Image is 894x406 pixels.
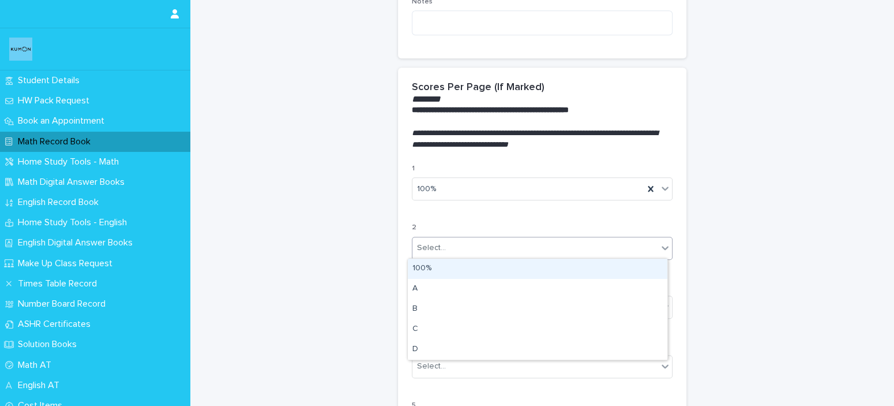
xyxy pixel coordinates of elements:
[13,136,100,147] p: Math Record Book
[13,319,100,330] p: ASHR Certificates
[13,177,134,188] p: Math Digital Answer Books
[13,339,86,350] p: Solution Books
[13,217,136,228] p: Home Study Tools - English
[408,319,667,340] div: C
[412,224,416,231] span: 2
[9,38,32,61] img: o6XkwfS7S2qhyeB9lxyF
[13,157,128,167] p: Home Study Tools - Math
[412,165,415,172] span: 1
[13,116,114,126] p: Book an Appointment
[408,299,667,319] div: B
[13,299,115,310] p: Number Board Record
[13,380,69,391] p: English AT
[412,81,544,94] h2: Scores Per Page (If Marked)
[417,242,446,254] div: Select...
[13,197,108,208] p: English Record Book
[417,183,436,195] span: 100%
[13,237,142,248] p: English Digital Answer Books
[13,75,89,86] p: Student Details
[408,259,667,279] div: 100%
[408,340,667,360] div: D
[13,278,106,289] p: Times Table Record
[13,258,122,269] p: Make Up Class Request
[408,279,667,299] div: A
[13,95,99,106] p: HW Pack Request
[13,360,61,371] p: Math AT
[417,360,446,373] div: Select...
